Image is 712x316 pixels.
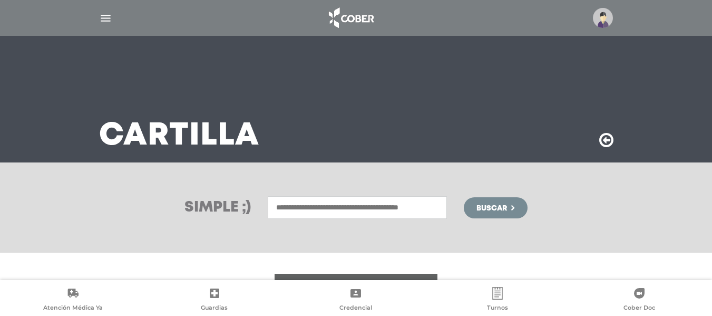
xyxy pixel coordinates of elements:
[427,287,569,314] a: Turnos
[476,205,507,212] span: Buscar
[285,287,427,314] a: Credencial
[43,304,103,313] span: Atención Médica Ya
[99,122,259,150] h3: Cartilla
[464,197,527,218] button: Buscar
[2,287,144,314] a: Atención Médica Ya
[99,12,112,25] img: Cober_menu-lines-white.svg
[201,304,228,313] span: Guardias
[144,287,286,314] a: Guardias
[339,304,372,313] span: Credencial
[487,304,508,313] span: Turnos
[593,8,613,28] img: profile-placeholder.svg
[623,304,655,313] span: Cober Doc
[184,200,251,215] h3: Simple ;)
[323,5,378,31] img: logo_cober_home-white.png
[568,287,710,314] a: Cober Doc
